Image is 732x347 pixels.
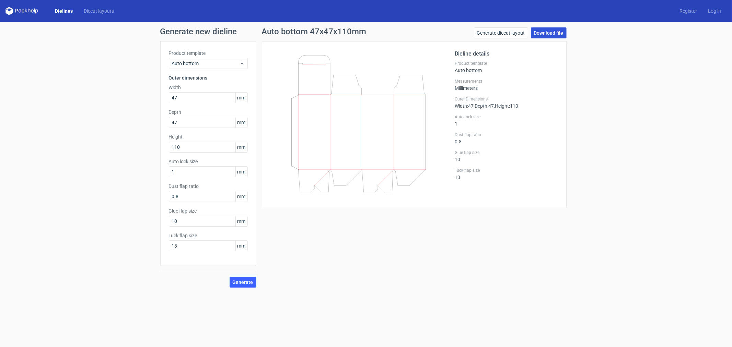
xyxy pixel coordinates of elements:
[233,280,253,285] span: Generate
[169,183,248,190] label: Dust flap ratio
[455,50,558,58] h2: Dieline details
[455,114,558,127] div: 1
[455,114,558,120] label: Auto lock size
[49,8,78,14] a: Dielines
[169,133,248,140] label: Height
[455,168,558,173] label: Tuck flap size
[531,27,567,38] a: Download file
[230,277,256,288] button: Generate
[474,103,494,109] span: , Depth : 47
[455,132,558,144] div: 0.8
[235,191,247,202] span: mm
[169,74,248,81] h3: Outer dimensions
[169,84,248,91] label: Width
[455,150,558,162] div: 10
[262,27,367,36] h1: Auto bottom 47x47x110mm
[172,60,240,67] span: Auto bottom
[455,61,558,66] label: Product template
[235,93,247,103] span: mm
[169,232,248,239] label: Tuck flap size
[455,103,474,109] span: Width : 47
[455,168,558,180] div: 13
[235,167,247,177] span: mm
[78,8,119,14] a: Diecut layouts
[169,158,248,165] label: Auto lock size
[494,103,519,109] span: , Height : 110
[702,8,727,14] a: Log in
[160,27,572,36] h1: Generate new dieline
[169,207,248,214] label: Glue flap size
[455,150,558,155] label: Glue flap size
[455,132,558,137] label: Dust flap ratio
[169,109,248,116] label: Depth
[235,216,247,226] span: mm
[169,50,248,57] label: Product template
[455,79,558,91] div: Millimeters
[235,117,247,128] span: mm
[674,8,702,14] a: Register
[474,27,528,38] a: Generate diecut layout
[235,241,247,251] span: mm
[455,96,558,102] label: Outer Dimensions
[455,61,558,73] div: Auto bottom
[235,142,247,152] span: mm
[455,79,558,84] label: Measurements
